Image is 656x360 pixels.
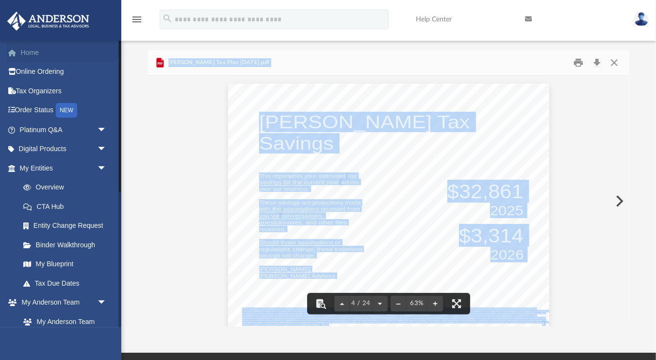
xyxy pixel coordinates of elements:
[7,139,121,159] a: Digital Productsarrow_drop_down
[7,101,121,120] a: Order StatusNEW
[14,312,112,331] a: My Anderson Team
[281,213,324,219] span: conversations,
[608,188,629,215] button: Next File
[148,76,629,326] div: Document Viewer
[350,300,372,307] span: 4 / 24
[259,186,309,192] span: your tax return(s).
[391,293,406,314] button: Zoom out
[606,55,623,70] button: Close
[242,324,328,326] span: products or services provided, supplied and/or licensed to [PERSON_NAME] Advisors.
[588,55,606,70] button: Download
[228,76,549,339] div: Page 4
[372,293,388,314] button: Next page
[7,43,121,62] a: Home
[14,216,121,236] a: Entity Change Request
[97,120,116,140] span: arrow_drop_down
[259,273,335,279] span: [PERSON_NAME] Advisors
[259,266,311,272] span: [PERSON_NAME]
[131,14,143,25] i: menu
[259,253,315,258] span: savings will change.
[347,173,357,179] span: tax
[491,248,524,261] span: 2026
[148,76,629,326] div: File preview
[259,226,286,232] span: received.
[259,240,341,245] span: Should those assumptions or
[350,293,372,314] button: 4 / 24
[242,315,537,317] span: tax related information provided by this Presentation should not be used or be relied upon to (i)...
[446,293,467,314] button: Enter fullscreen
[334,293,350,314] button: Previous page
[447,181,524,201] span: $32,861
[97,293,116,313] span: arrow_drop_down
[242,310,555,312] span: [PERSON_NAME] Advisors. No accountant-client relationship is created solely by your use of this P...
[459,225,524,245] span: $3,314
[131,18,143,25] a: menu
[259,179,339,185] span: savings for the current year
[259,173,346,179] span: This represents your estimated
[7,120,121,139] a: Platinum Q&Aarrow_drop_down
[166,58,269,67] span: [PERSON_NAME] Tax Plan [DATE].pdf
[427,293,443,314] button: Zoom in
[341,179,360,185] span: across
[242,320,546,322] span: that you may have provided to [PERSON_NAME] Advisors such as certain prior tax returns and answer...
[259,206,360,212] span: with the assumptions received from
[97,158,116,178] span: arrow_drop_down
[14,274,121,293] a: Tax Due Dates
[259,220,347,225] span: questionnaires, and other files
[7,81,121,101] a: Tax Organizers
[4,12,92,31] img: Anderson Advisors Platinum Portal
[569,55,589,70] button: Print
[56,103,77,118] div: NEW
[242,308,537,310] span: This Presentation, including all associated materials (collectively "this Presentation") is for i...
[490,204,524,217] span: 2025
[14,255,116,274] a: My Blueprint
[259,200,361,206] span: These savings are projections made
[259,113,470,131] span: [PERSON_NAME] Tax
[162,13,173,24] i: search
[97,139,116,159] span: arrow_drop_down
[310,293,331,314] button: Toggle findbar
[259,135,334,153] span: Savings
[7,62,121,82] a: Online Ordering
[259,213,279,219] span: you via
[7,158,121,178] a: My Entitiesarrow_drop_down
[7,293,116,312] a: My Anderson Teamarrow_drop_down
[634,12,649,26] img: User Pic
[542,321,545,326] span: 4
[242,317,545,319] span: Presentation utilizes sections of the Internal Revenue Code and associated regulations in effect ...
[242,312,545,314] span: decisions, conclusions, opinions or actions that you may take regarding your use of this Presenta...
[242,322,555,324] span: information provided to [PERSON_NAME] Advisors or for any errors or omissions of [PERSON_NAME] Ad...
[14,235,121,255] a: Binder Walkthrough
[259,246,362,252] span: regulations change, these estimated
[14,178,121,197] a: Overview
[14,197,121,216] a: CTA Hub
[148,50,629,326] div: Preview
[406,300,427,307] div: Current zoom level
